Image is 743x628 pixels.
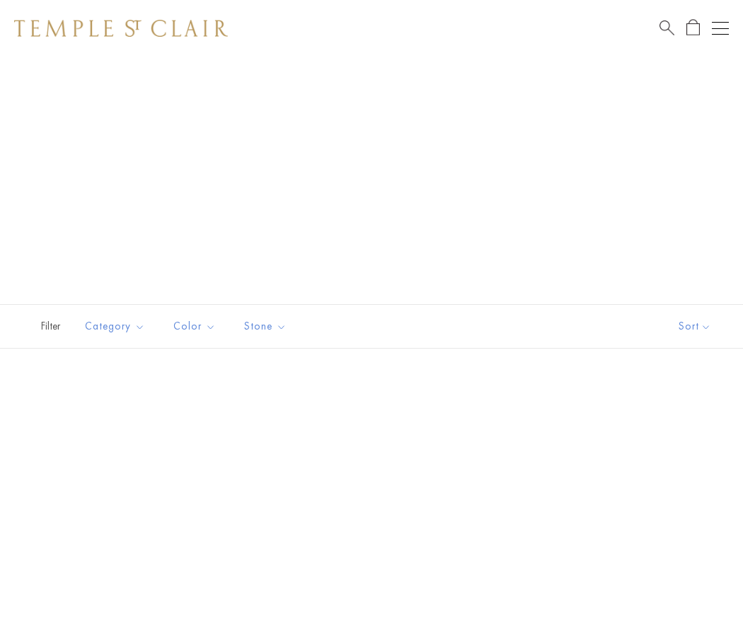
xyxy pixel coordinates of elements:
[163,310,226,342] button: Color
[234,310,297,342] button: Stone
[237,318,297,335] span: Stone
[14,20,228,37] img: Temple St. Clair
[686,19,700,37] a: Open Shopping Bag
[166,318,226,335] span: Color
[74,310,156,342] button: Category
[660,19,674,37] a: Search
[647,305,743,348] button: Show sort by
[712,20,729,37] button: Open navigation
[78,318,156,335] span: Category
